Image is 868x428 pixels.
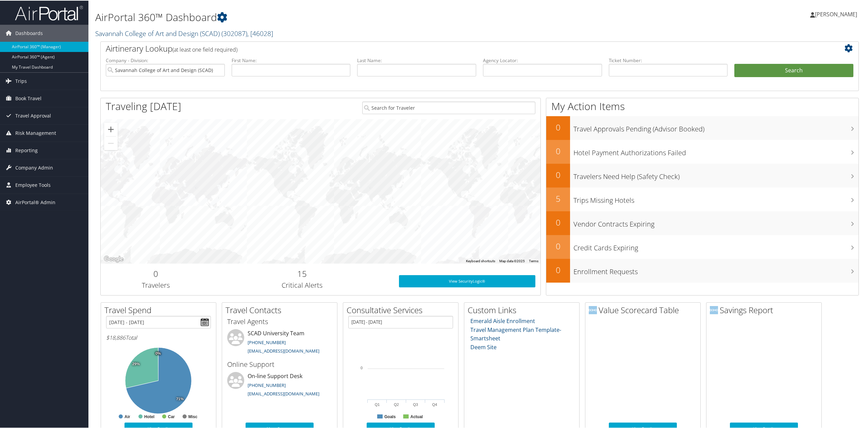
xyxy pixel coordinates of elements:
[589,304,700,315] h2: Value Scorecard Table
[589,305,597,314] img: domo-logo.png
[529,258,538,262] a: Terms (opens in new tab)
[15,193,55,210] span: AirPortal® Admin
[499,258,525,262] span: Map data ©2025
[546,258,858,282] a: 0Enrollment Requests
[95,28,273,37] a: Savannah College of Art and Design (SCAD)
[375,402,380,406] text: Q1
[361,365,363,369] tspan: 0
[106,333,126,341] span: $18,886
[470,317,535,324] a: Emerald Aisle Enrollment
[573,120,858,133] h3: Travel Approvals Pending (Advisor Booked)
[815,10,857,17] span: [PERSON_NAME]
[573,192,858,204] h3: Trips Missing Hotels
[546,187,858,211] a: 5Trips Missing Hotels
[15,159,53,176] span: Company Admin
[384,414,396,418] text: Goals
[546,139,858,163] a: 0Hotel Payment Authorizations Failed
[248,381,286,388] a: [PHONE_NUMBER]
[15,89,41,106] span: Book Travel
[410,414,423,418] text: Actual
[546,168,570,180] h2: 0
[15,176,51,193] span: Employee Tools
[546,216,570,228] h2: 0
[710,305,718,314] img: domo-logo.png
[357,56,476,63] label: Last Name:
[483,56,602,63] label: Agency Locator:
[216,267,389,279] h2: 15
[155,351,161,355] tspan: 0%
[399,274,535,287] a: View SecurityLogic®
[104,122,118,136] button: Zoom in
[224,328,335,356] li: SCAD University Team
[106,42,790,54] h2: Airtinerary Lookup
[247,28,273,37] span: , [ 46028 ]
[546,234,858,258] a: 0Credit Cards Expiring
[546,211,858,234] a: 0Vendor Contracts Expiring
[102,254,125,263] img: Google
[232,56,351,63] label: First Name:
[432,402,437,406] text: Q4
[106,56,225,63] label: Company - Division:
[546,163,858,187] a: 0Travelers Need Help (Safety Check)
[710,304,821,315] h2: Savings Report
[573,144,858,157] h3: Hotel Payment Authorizations Failed
[413,402,418,406] text: Q3
[15,24,43,41] span: Dashboards
[144,414,154,418] text: Hotel
[546,240,570,251] h2: 0
[15,72,27,89] span: Trips
[95,10,608,24] h1: AirPortal 360™ Dashboard
[546,264,570,275] h2: 0
[188,414,198,418] text: Misc
[347,304,458,315] h2: Consultative Services
[394,402,399,406] text: Q2
[104,304,216,315] h2: Travel Spend
[172,45,237,53] span: (at least one field required)
[248,390,319,396] a: [EMAIL_ADDRESS][DOMAIN_NAME]
[546,115,858,139] a: 0Travel Approvals Pending (Advisor Booked)
[546,192,570,204] h2: 5
[573,215,858,228] h3: Vendor Contracts Expiring
[546,99,858,113] h1: My Action Items
[470,325,561,342] a: Travel Management Plan Template- Smartsheet
[362,101,535,113] input: Search for Traveler
[573,239,858,252] h3: Credit Cards Expiring
[176,396,184,400] tspan: 71%
[734,63,853,77] button: Search
[106,267,205,279] h2: 0
[106,280,205,289] h3: Travelers
[15,124,56,141] span: Risk Management
[227,359,332,369] h3: Online Support
[216,280,389,289] h3: Critical Alerts
[224,371,335,399] li: On-line Support Desk
[466,258,495,263] button: Keyboard shortcuts
[104,136,118,149] button: Zoom out
[168,414,175,418] text: Car
[106,99,181,113] h1: Traveling [DATE]
[573,168,858,181] h3: Travelers Need Help (Safety Check)
[132,361,140,365] tspan: 29%
[573,263,858,276] h3: Enrollment Requests
[468,304,579,315] h2: Custom Links
[227,316,332,326] h3: Travel Agents
[15,107,51,124] span: Travel Approval
[15,141,38,158] span: Reporting
[609,56,728,63] label: Ticket Number:
[221,28,247,37] span: ( 302087 )
[226,304,337,315] h2: Travel Contacts
[124,414,130,418] text: Air
[102,254,125,263] a: Open this area in Google Maps (opens a new window)
[248,339,286,345] a: [PHONE_NUMBER]
[470,343,497,350] a: Deem Site
[248,347,319,353] a: [EMAIL_ADDRESS][DOMAIN_NAME]
[810,3,864,24] a: [PERSON_NAME]
[15,4,83,20] img: airportal-logo.png
[546,145,570,156] h2: 0
[106,333,211,341] h6: Total
[546,121,570,132] h2: 0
